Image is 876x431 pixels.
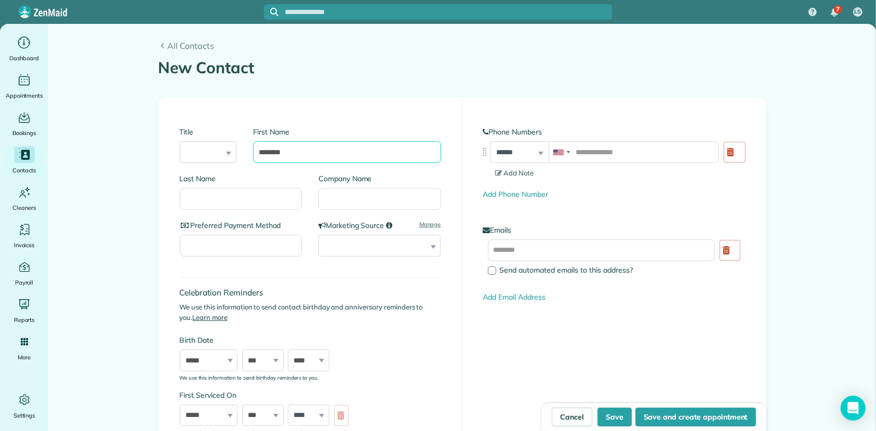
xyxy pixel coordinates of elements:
[598,408,632,426] button: Save
[552,408,592,426] a: Cancel
[6,90,43,101] span: Appointments
[12,128,36,138] span: Bookings
[496,169,534,177] span: Add Note
[180,302,441,322] p: We use this information to send contact birthday and anniversary reminders to you.
[192,313,228,321] a: Learn more
[483,292,546,302] a: Add Email Address
[4,221,44,250] a: Invoices
[180,127,237,137] label: Title
[253,127,441,137] label: First Name
[180,173,302,184] label: Last Name
[168,39,766,52] span: All Contacts
[180,220,302,231] label: Preferred Payment Method
[180,390,354,400] label: First Serviced On
[549,142,573,163] div: United States: +1
[483,190,548,199] a: Add Phone Number
[4,72,44,101] a: Appointments
[180,288,441,297] h4: Celebration Reminders
[4,146,44,176] a: Contacts
[4,34,44,63] a: Dashboard
[4,259,44,288] a: Payroll
[12,203,36,213] span: Cleaners
[180,374,319,381] sub: We use this information to send birthday reminders to you.
[158,39,766,52] a: All Contacts
[4,296,44,325] a: Reports
[841,396,866,421] div: Open Intercom Messenger
[18,352,31,362] span: More
[500,265,633,275] span: Send automated emails to this address?
[479,146,490,157] img: drag_indicator-119b368615184ecde3eda3c64c821f6cf29d3e2b97b89ee44bc31753036683e5.png
[14,315,35,325] span: Reports
[15,277,34,288] span: Payroll
[14,410,35,421] span: Settings
[180,335,354,345] label: Birth Date
[4,184,44,213] a: Cleaners
[12,165,36,176] span: Contacts
[264,8,278,16] button: Focus search
[855,8,861,16] span: LS
[635,408,756,426] button: Save and create appointment
[483,225,745,235] label: Emails
[9,53,39,63] span: Dashboard
[318,220,441,231] label: Marketing Source
[824,1,845,24] div: 7 unread notifications
[14,240,35,250] span: Invoices
[419,220,441,229] a: Manage
[483,127,745,137] label: Phone Numbers
[4,109,44,138] a: Bookings
[158,59,766,76] h1: New Contact
[270,8,278,16] svg: Focus search
[318,173,441,184] label: Company Name
[836,5,840,14] span: 7
[4,392,44,421] a: Settings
